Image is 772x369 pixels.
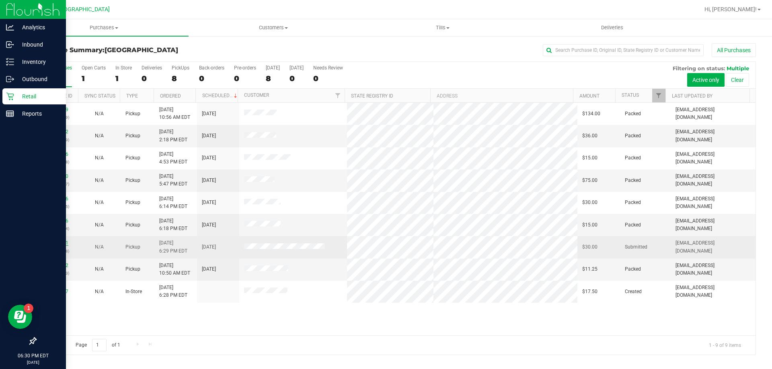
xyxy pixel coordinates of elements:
iframe: Resource center [8,305,32,329]
span: [DATE] 10:50 AM EDT [159,262,190,277]
span: [DATE] [202,221,216,229]
a: Tills [358,19,527,36]
button: N/A [95,288,104,296]
div: Deliveries [142,65,162,71]
a: 11814696 [46,151,68,157]
a: Ordered [160,93,181,99]
a: Filter [652,89,665,102]
span: $11.25 [582,265,597,273]
input: 1 [92,339,107,351]
a: Scheduled [202,93,239,98]
button: N/A [95,177,104,184]
span: $134.00 [582,110,600,118]
a: Amount [579,93,600,99]
span: Not Applicable [95,133,104,139]
span: Not Applicable [95,200,104,205]
span: Created [625,288,642,296]
p: Inbound [14,40,62,49]
div: Needs Review [313,65,343,71]
span: [DATE] 6:18 PM EDT [159,217,187,232]
div: Open Carts [82,65,106,71]
div: 0 [142,74,162,83]
span: [DATE] 10:56 AM EDT [159,106,190,121]
span: [DATE] [202,154,216,162]
span: [DATE] [202,265,216,273]
a: Filter [331,89,345,102]
span: Deliveries [590,24,634,31]
span: Not Applicable [95,155,104,161]
span: Pickup [125,154,140,162]
p: 06:30 PM EDT [4,352,62,359]
div: 0 [313,74,343,83]
span: Not Applicable [95,244,104,250]
span: [EMAIL_ADDRESS][DOMAIN_NAME] [675,151,751,166]
span: [DATE] 6:14 PM EDT [159,195,187,210]
a: Sync Status [84,93,115,99]
span: Packed [625,177,641,184]
a: Last Updated By [672,93,712,99]
input: Search Purchase ID, Original ID, State Registry ID or Customer Name... [543,44,704,56]
span: Packed [625,265,641,273]
span: Page of 1 [69,339,127,351]
span: Tills [358,24,527,31]
div: 0 [289,74,304,83]
span: Packed [625,110,641,118]
div: 0 [199,74,224,83]
span: Packed [625,221,641,229]
p: Analytics [14,22,62,32]
div: Back-orders [199,65,224,71]
span: $15.00 [582,154,597,162]
span: Submitted [625,243,647,251]
h3: Purchase Summary: [35,47,275,54]
span: [EMAIL_ADDRESS][DOMAIN_NAME] [675,195,751,210]
span: Multiple [727,65,749,71]
button: N/A [95,132,104,140]
a: Customer [244,92,269,98]
div: In Store [115,65,132,71]
p: Retail [14,92,62,101]
button: Active only [687,73,725,87]
span: $30.00 [582,243,597,251]
span: [DATE] 4:53 PM EDT [159,151,187,166]
p: Reports [14,109,62,118]
div: Pre-orders [234,65,256,71]
th: Address [430,89,573,103]
span: Purchases [19,24,189,31]
span: Pickup [125,132,140,140]
button: Clear [726,73,749,87]
span: Not Applicable [95,266,104,272]
span: [EMAIL_ADDRESS][DOMAIN_NAME] [675,284,751,299]
inline-svg: Outbound [6,75,14,83]
span: Filtering on status: [673,65,725,71]
span: [DATE] [202,110,216,118]
p: Outbound [14,74,62,84]
p: Inventory [14,57,62,67]
div: 1 [82,74,106,83]
span: [DATE] [202,199,216,206]
span: $75.00 [582,177,597,184]
span: $30.00 [582,199,597,206]
button: N/A [95,265,104,273]
span: [GEOGRAPHIC_DATA] [105,46,178,54]
span: Packed [625,154,641,162]
span: Customers [189,24,357,31]
inline-svg: Analytics [6,23,14,31]
span: Not Applicable [95,177,104,183]
a: Type [126,93,138,99]
div: 8 [266,74,280,83]
span: Not Applicable [95,222,104,228]
a: 11815216 [46,196,68,202]
span: [EMAIL_ADDRESS][DOMAIN_NAME] [675,173,751,188]
span: 1 - 9 of 9 items [702,339,747,351]
span: In-Store [125,288,142,296]
iframe: Resource center unread badge [24,304,33,313]
a: 11803342 [46,263,68,268]
span: [DATE] [202,243,216,251]
button: N/A [95,199,104,206]
inline-svg: Inventory [6,58,14,66]
button: N/A [95,154,104,162]
div: 8 [172,74,189,83]
span: $36.00 [582,132,597,140]
a: Status [622,92,639,98]
div: 0 [234,74,256,83]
